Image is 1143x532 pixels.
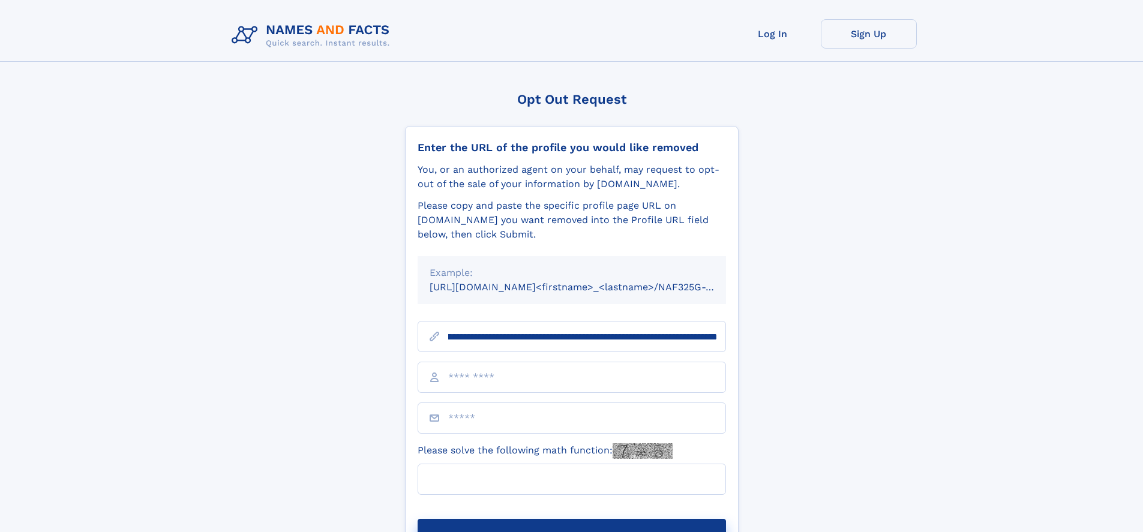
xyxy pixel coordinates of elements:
[418,443,673,459] label: Please solve the following math function:
[227,19,400,52] img: Logo Names and Facts
[821,19,917,49] a: Sign Up
[725,19,821,49] a: Log In
[405,92,739,107] div: Opt Out Request
[430,266,714,280] div: Example:
[418,163,726,191] div: You, or an authorized agent on your behalf, may request to opt-out of the sale of your informatio...
[430,281,749,293] small: [URL][DOMAIN_NAME]<firstname>_<lastname>/NAF325G-xxxxxxxx
[418,199,726,242] div: Please copy and paste the specific profile page URL on [DOMAIN_NAME] you want removed into the Pr...
[418,141,726,154] div: Enter the URL of the profile you would like removed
